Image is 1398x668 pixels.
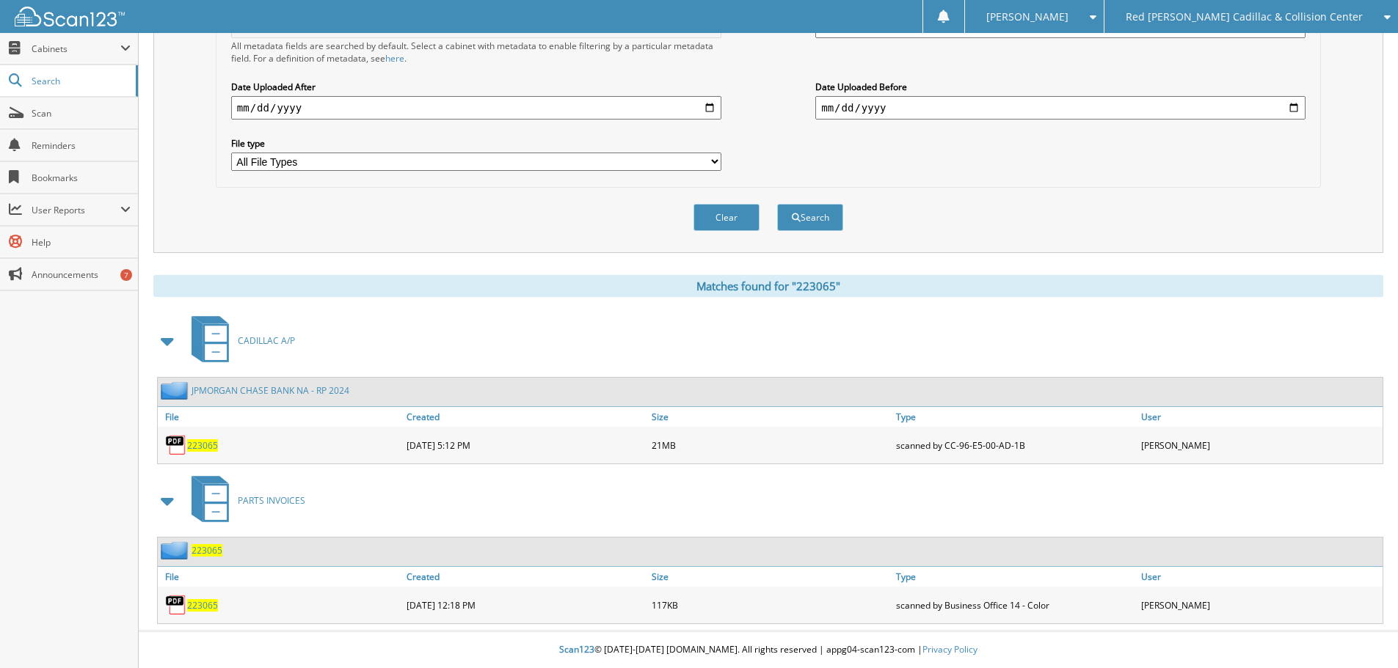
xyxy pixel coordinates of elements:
[165,434,187,456] img: PDF.png
[559,643,594,656] span: Scan123
[815,81,1306,93] label: Date Uploaded Before
[187,599,218,612] a: 223065
[183,312,295,370] a: CADILLAC A/P
[892,430,1137,460] div: scanned by CC-96-E5-00-AD-1B
[815,96,1306,120] input: end
[238,494,305,507] span: PARTS INVOICES
[231,81,721,93] label: Date Uploaded After
[158,407,403,427] a: File
[32,43,120,55] span: Cabinets
[32,107,131,120] span: Scan
[153,275,1383,297] div: Matches found for "223065"
[986,12,1068,21] span: [PERSON_NAME]
[32,236,131,249] span: Help
[1325,598,1398,668] iframe: Chat Widget
[161,541,192,559] img: folder2.png
[32,268,131,281] span: Announcements
[1126,12,1363,21] span: Red [PERSON_NAME] Cadillac & Collision Center
[192,384,349,397] a: JPMORGAN CHASE BANK NA - RP 2024
[231,40,721,65] div: All metadata fields are searched by default. Select a cabinet with metadata to enable filtering b...
[32,204,120,216] span: User Reports
[158,567,403,587] a: File
[161,381,192,400] img: folder2.png
[403,590,648,620] div: [DATE] 12:18 PM
[693,204,760,231] button: Clear
[120,269,132,281] div: 7
[32,75,128,87] span: Search
[15,7,125,26] img: scan123-logo-white.svg
[1137,407,1383,427] a: User
[648,407,893,427] a: Size
[1137,567,1383,587] a: User
[892,407,1137,427] a: Type
[139,632,1398,668] div: © [DATE]-[DATE] [DOMAIN_NAME]. All rights reserved | appg04-scan123-com |
[231,137,721,150] label: File type
[187,439,218,452] a: 223065
[238,334,295,347] span: CADILLAC A/P
[32,139,131,152] span: Reminders
[777,204,843,231] button: Search
[892,590,1137,620] div: scanned by Business Office 14 - Color
[403,407,648,427] a: Created
[403,567,648,587] a: Created
[385,52,404,65] a: here
[648,590,893,620] div: 117KB
[648,567,893,587] a: Size
[892,567,1137,587] a: Type
[231,96,721,120] input: start
[32,172,131,184] span: Bookmarks
[403,430,648,460] div: [DATE] 5:12 PM
[648,430,893,460] div: 21MB
[192,544,222,557] a: 223065
[165,594,187,616] img: PDF.png
[1137,430,1383,460] div: [PERSON_NAME]
[1137,590,1383,620] div: [PERSON_NAME]
[922,643,977,656] a: Privacy Policy
[183,471,305,529] a: PARTS INVOICES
